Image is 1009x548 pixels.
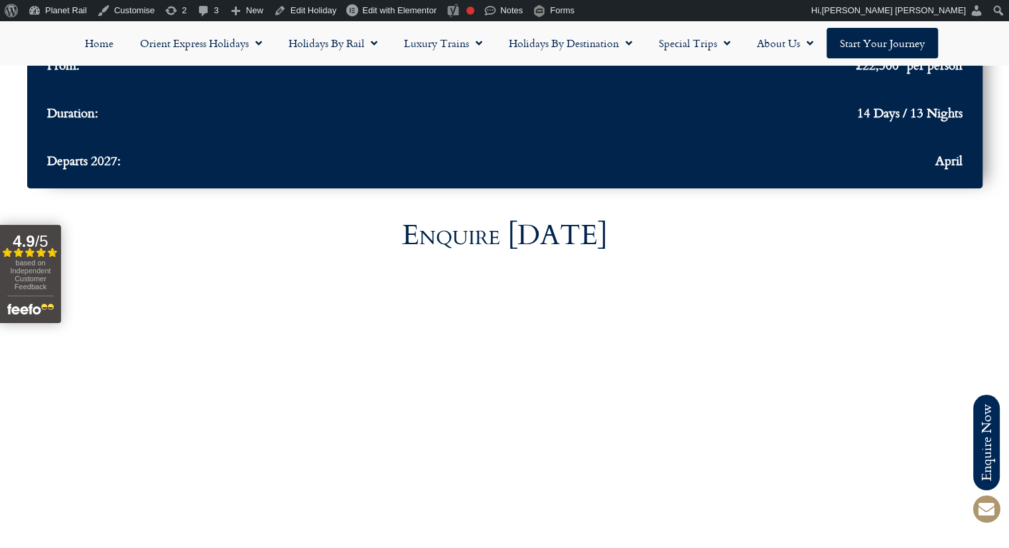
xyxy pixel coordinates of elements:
[47,153,963,174] a: Departs 2027: April
[47,105,98,120] span: Duration:
[935,153,963,168] span: April
[133,222,876,249] h3: Enquire [DATE]
[645,28,744,58] a: Special Trips
[744,28,827,58] a: About Us
[827,28,938,58] a: Start your Journey
[127,28,275,58] a: Orient Express Holidays
[856,57,963,72] span: £22,300* per person
[72,28,127,58] a: Home
[391,28,496,58] a: Luxury Trains
[822,5,966,15] span: [PERSON_NAME] [PERSON_NAME]
[47,153,121,168] span: Departs 2027:
[496,28,645,58] a: Holidays by Destination
[47,57,963,79] a: From: £22,300* per person
[47,105,963,127] a: Duration: 14 Days / 13 Nights
[47,57,80,72] span: From:
[857,105,963,120] span: 14 Days / 13 Nights
[7,28,1002,58] nav: Menu
[275,28,391,58] a: Holidays by Rail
